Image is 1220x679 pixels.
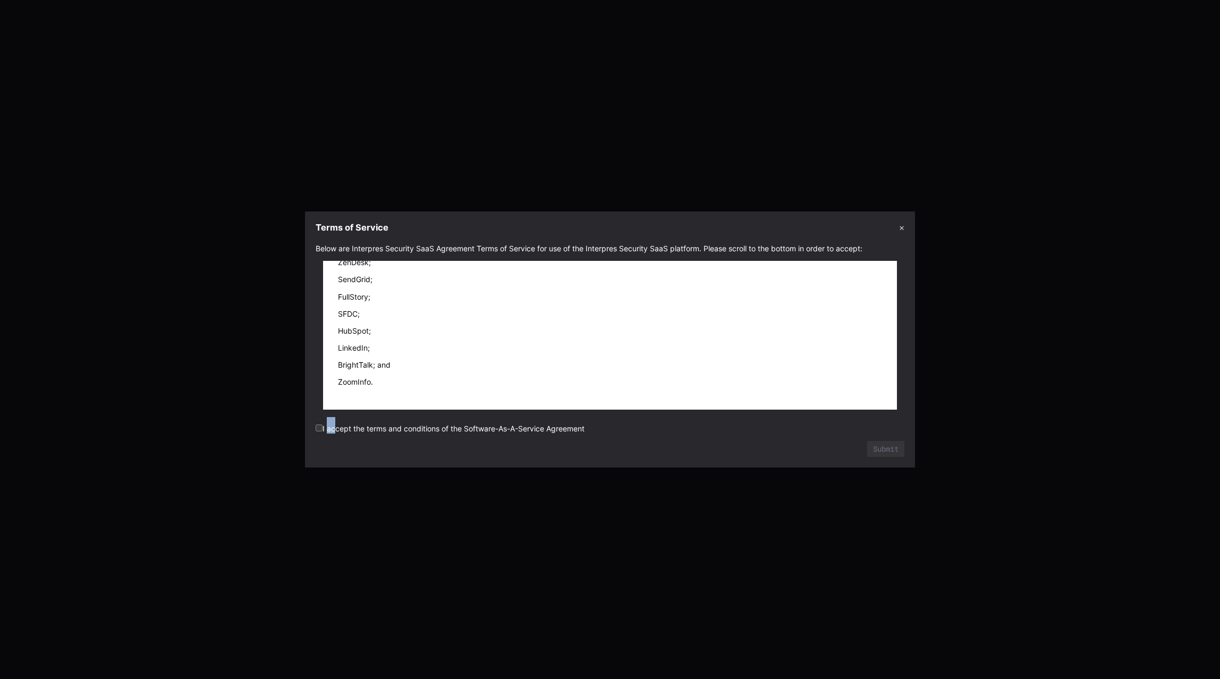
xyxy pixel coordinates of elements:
[338,343,882,353] li: LinkedIn;
[867,441,904,457] button: Submit
[338,326,882,336] li: HubSpot;
[338,258,882,267] li: ZenDesk;
[316,424,584,433] label: I accept the terms and conditions of the Software-As-A-Service Agreement
[338,275,882,284] li: SendGrid;
[316,425,323,431] input: I accept the terms and conditions of the Software-As-A-Service Agreement
[899,222,904,233] button: ✕
[316,244,904,253] div: Below are Interpres Security SaaS Agreement Terms of Service for use of the Interpres Security Sa...
[338,292,882,302] li: FullStory;
[338,377,882,387] li: ZoomInfo.
[316,222,388,233] h3: Terms of Service
[338,309,882,319] li: SFDC;
[338,360,882,370] li: BrightTalk; and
